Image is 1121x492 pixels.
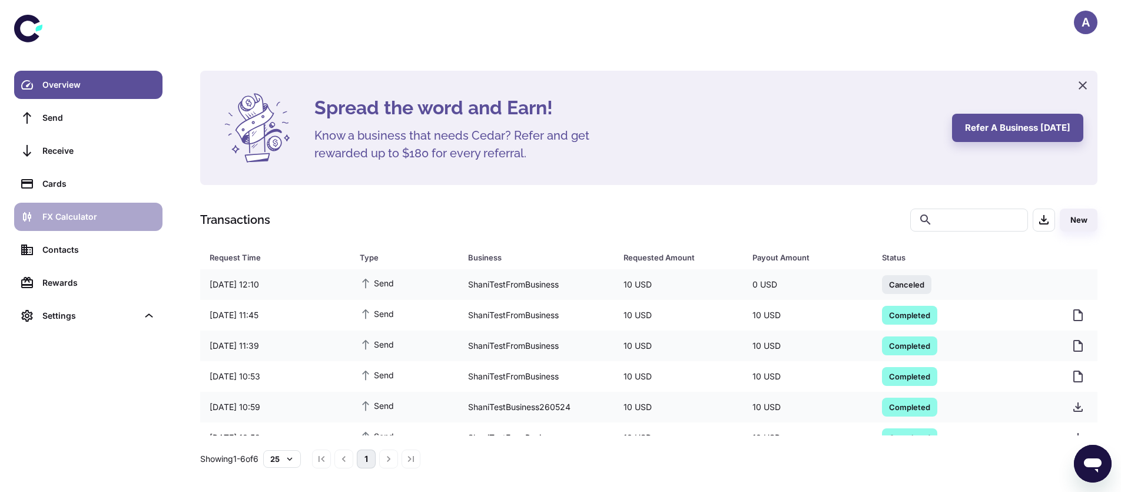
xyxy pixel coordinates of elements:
[614,427,744,449] div: 10 USD
[614,304,744,326] div: 10 USD
[200,427,350,449] div: [DATE] 10:52
[743,427,873,449] div: 10 USD
[14,170,162,198] a: Cards
[614,365,744,388] div: 10 USD
[360,399,394,412] span: Send
[752,249,868,266] span: Payout Amount
[1060,209,1097,232] button: New
[882,249,1033,266] div: Status
[882,309,937,321] span: Completed
[200,273,350,296] div: [DATE] 12:10
[623,249,724,266] div: Requested Amount
[42,276,155,289] div: Rewards
[360,276,394,289] span: Send
[210,249,330,266] div: Request Time
[882,431,937,443] span: Completed
[952,114,1083,142] button: Refer a business [DATE]
[882,401,937,412] span: Completed
[1074,445,1112,483] iframe: Button to launch messaging window
[200,304,350,326] div: [DATE] 11:45
[459,273,613,296] div: ShaniTestFromBusiness
[310,450,422,468] nav: pagination navigation
[459,335,613,357] div: ShaniTestFromBusiness
[459,365,613,388] div: ShaniTestFromBusiness
[200,396,350,418] div: [DATE] 10:59
[14,269,162,297] a: Rewards
[882,370,937,382] span: Completed
[200,453,258,465] p: Showing 1-6 of 6
[1074,11,1097,34] button: A
[357,450,376,468] button: page 1
[360,430,394,443] span: Send
[360,307,394,320] span: Send
[459,427,613,449] div: ShaniTestFromBusiness
[360,368,394,381] span: Send
[42,210,155,223] div: FX Calculator
[42,243,155,256] div: Contacts
[743,365,873,388] div: 10 USD
[882,249,1049,266] span: Status
[42,111,155,124] div: Send
[200,335,350,357] div: [DATE] 11:39
[14,302,162,330] div: Settings
[614,335,744,357] div: 10 USD
[210,249,346,266] span: Request Time
[360,338,394,351] span: Send
[623,249,739,266] span: Requested Amount
[42,309,138,322] div: Settings
[360,249,454,266] span: Type
[882,339,937,351] span: Completed
[42,177,155,190] div: Cards
[14,104,162,132] a: Send
[459,304,613,326] div: ShaniTestFromBusiness
[200,365,350,388] div: [DATE] 10:53
[360,249,439,266] div: Type
[42,78,155,91] div: Overview
[882,278,931,290] span: Canceled
[752,249,853,266] div: Payout Amount
[614,396,744,418] div: 10 USD
[200,211,270,229] h1: Transactions
[743,304,873,326] div: 10 USD
[14,71,162,99] a: Overview
[459,396,613,418] div: ShaniTestBusiness260524
[743,396,873,418] div: 10 USD
[743,335,873,357] div: 10 USD
[14,203,162,231] a: FX Calculator
[14,236,162,264] a: Contacts
[314,94,938,122] h4: Spread the word and Earn!
[743,273,873,296] div: 0 USD
[263,450,301,468] button: 25
[14,137,162,165] a: Receive
[314,127,609,162] h5: Know a business that needs Cedar? Refer and get rewarded up to $180 for every referral.
[42,144,155,157] div: Receive
[614,273,744,296] div: 10 USD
